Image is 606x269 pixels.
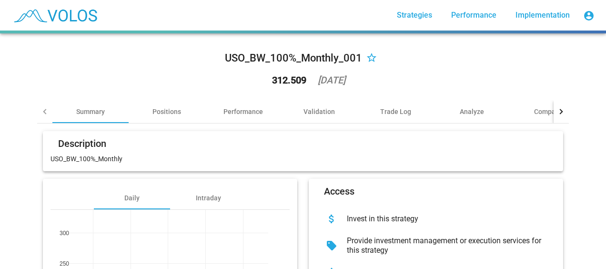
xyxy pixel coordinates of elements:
[380,107,411,116] div: Trade Log
[451,10,496,20] span: Performance
[316,232,555,259] button: Provide investment management or execution services for this strategy
[339,214,548,224] div: Invest in this strategy
[152,107,181,116] div: Positions
[389,7,440,24] a: Strategies
[460,107,484,116] div: Analyze
[124,193,140,203] div: Daily
[397,10,432,20] span: Strategies
[324,211,339,227] mat-icon: attach_money
[534,107,562,116] div: Compare
[324,186,354,196] mat-card-title: Access
[444,7,504,24] a: Performance
[339,236,548,255] div: Provide investment management or execution services for this strategy
[76,107,105,116] div: Summary
[8,3,102,27] img: blue_transparent.png
[316,206,555,232] button: Invest in this strategy
[324,238,339,253] mat-icon: sell
[196,193,221,203] div: Intraday
[318,75,345,85] div: [DATE]
[225,51,362,66] div: USO_BW_100%_Monthly_001
[50,154,555,164] p: USO_BW_100%_Monthly
[58,139,106,148] mat-card-title: Description
[303,107,335,116] div: Validation
[508,7,577,24] a: Implementation
[223,107,263,116] div: Performance
[272,75,306,85] div: 312.509
[366,53,377,64] mat-icon: star_border
[583,10,595,21] mat-icon: account_circle
[515,10,570,20] span: Implementation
